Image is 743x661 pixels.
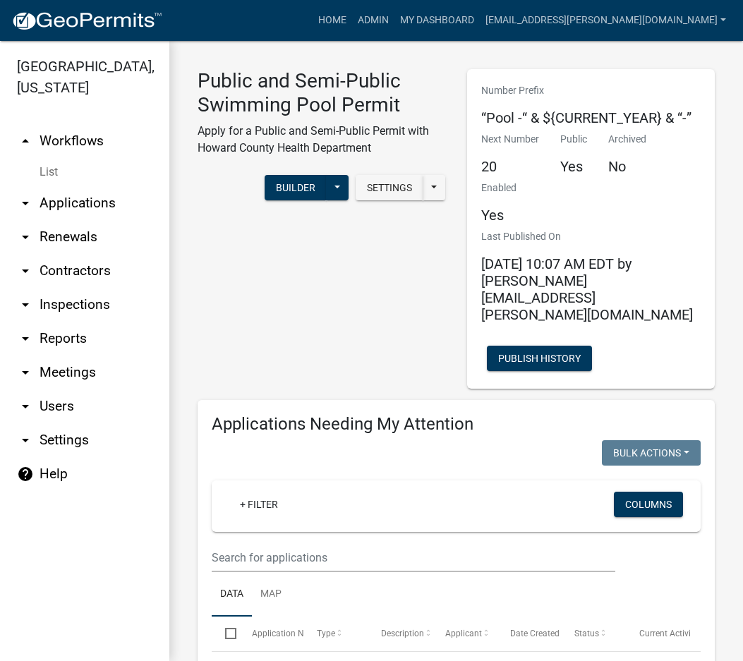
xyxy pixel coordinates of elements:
p: Apply for a Public and Semi-Public Permit with Howard County Health Department [198,123,446,157]
a: Map [252,572,290,617]
h5: No [608,158,646,175]
span: Date Created [510,629,560,638]
p: Next Number [481,132,539,147]
span: Description [381,629,424,638]
a: Home [313,7,352,34]
datatable-header-cell: Application Number [238,617,303,650]
i: arrow_drop_down [17,432,34,449]
p: Enabled [481,181,517,195]
p: Archived [608,132,646,147]
i: arrow_drop_down [17,398,34,415]
i: arrow_drop_down [17,262,34,279]
span: Applicant [446,629,483,638]
h5: Yes [481,207,517,224]
button: Bulk Actions [602,440,701,466]
i: arrow_drop_down [17,364,34,381]
span: [DATE] 10:07 AM EDT by [PERSON_NAME][EMAIL_ADDRESS][PERSON_NAME][DOMAIN_NAME] [481,255,693,323]
a: + Filter [229,492,289,517]
h5: “Pool -“ & ${CURRENT_YEAR} & “-” [481,109,691,126]
a: [EMAIL_ADDRESS][PERSON_NAME][DOMAIN_NAME] [480,7,732,34]
span: Status [574,629,599,638]
h5: Yes [560,158,587,175]
datatable-header-cell: Type [303,617,368,650]
button: Builder [265,175,327,200]
a: Data [212,572,252,617]
button: Columns [614,492,683,517]
datatable-header-cell: Select [212,617,238,650]
span: Application Number [253,629,330,638]
h5: 20 [481,158,539,175]
p: Last Published On [481,229,701,244]
datatable-header-cell: Description [368,617,432,650]
datatable-header-cell: Current Activity [626,617,690,650]
button: Publish History [487,346,592,371]
h3: Public and Semi-Public Swimming Pool Permit [198,69,446,116]
span: Type [317,629,335,638]
datatable-header-cell: Date Created [497,617,561,650]
a: My Dashboard [394,7,480,34]
datatable-header-cell: Applicant [433,617,497,650]
button: Settings [356,175,423,200]
i: arrow_drop_down [17,330,34,347]
p: Public [560,132,587,147]
i: arrow_drop_down [17,229,34,245]
i: arrow_drop_up [17,133,34,150]
datatable-header-cell: Status [561,617,625,650]
p: Number Prefix [481,83,691,98]
wm-modal-confirm: Workflow Publish History [487,354,592,365]
i: arrow_drop_down [17,195,34,212]
i: arrow_drop_down [17,296,34,313]
i: help [17,466,34,483]
span: Current Activity [639,629,698,638]
input: Search for applications [212,543,615,572]
h4: Applications Needing My Attention [212,414,701,435]
a: Admin [352,7,394,34]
